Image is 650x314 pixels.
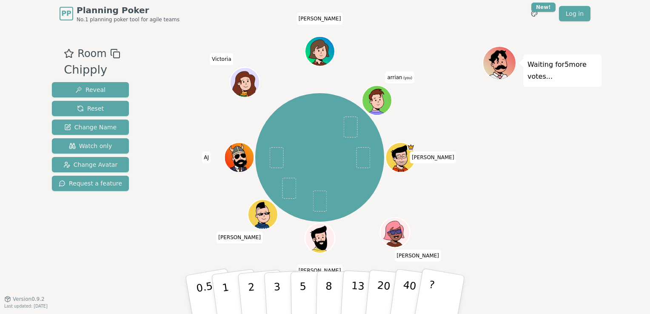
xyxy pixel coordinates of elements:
button: Watch only [52,138,129,154]
a: PPPlanning PokerNo.1 planning poker tool for agile teams [60,4,180,23]
span: PP [61,9,71,19]
span: Planning Poker [77,4,180,16]
span: No.1 planning poker tool for agile teams [77,16,180,23]
button: Request a feature [52,176,129,191]
span: Reset [77,104,104,113]
a: Log in [559,6,590,21]
span: Click to change your name [385,71,414,83]
p: Waiting for 5 more votes... [527,59,597,83]
span: Click to change your name [210,53,234,65]
span: Room [77,46,106,61]
span: Change Avatar [63,160,118,169]
button: Reveal [52,82,129,97]
span: Click to change your name [394,250,441,262]
span: Matthew is the host [407,143,414,151]
span: Last updated: [DATE] [4,304,48,308]
button: Click to change your avatar [363,86,391,114]
span: Request a feature [59,179,122,188]
span: Click to change your name [216,232,263,244]
span: Click to change your name [202,151,211,163]
button: New! [527,6,542,21]
button: Change Name [52,120,129,135]
span: Version 0.9.2 [13,296,45,303]
button: Change Avatar [52,157,129,172]
div: Chipply [64,61,120,79]
button: Version0.9.2 [4,296,45,303]
span: (you) [402,76,413,80]
span: Click to change your name [410,151,456,163]
span: Reveal [75,86,105,94]
span: Change Name [64,123,117,131]
button: Add as favourite [64,46,74,61]
span: Watch only [69,142,112,150]
div: New! [531,3,556,12]
button: Reset [52,101,129,116]
span: Click to change your name [296,13,343,25]
span: Click to change your name [296,265,343,277]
